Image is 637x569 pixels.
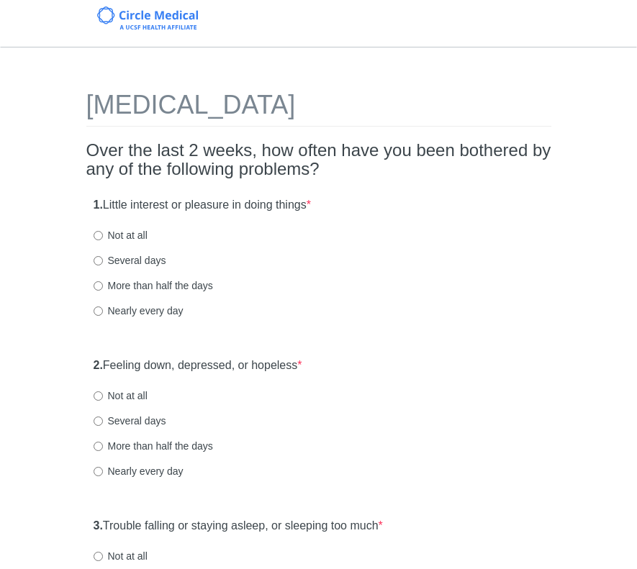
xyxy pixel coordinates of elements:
h1: [MEDICAL_DATA] [86,91,551,127]
label: Little interest or pleasure in doing things [94,197,311,214]
strong: 3. [94,519,103,532]
label: Feeling down, depressed, or hopeless [94,358,302,374]
strong: 2. [94,359,103,371]
input: Not at all [94,552,103,561]
input: Not at all [94,231,103,240]
label: Not at all [94,388,148,403]
input: Nearly every day [94,306,103,316]
h2: Over the last 2 weeks, how often have you been bothered by any of the following problems? [86,141,551,179]
label: Several days [94,253,166,268]
img: Circle Medical Logo [97,6,199,29]
label: Not at all [94,228,148,242]
label: Several days [94,414,166,428]
strong: 1. [94,199,103,211]
label: Not at all [94,549,148,563]
input: Several days [94,416,103,426]
input: Nearly every day [94,467,103,476]
label: Nearly every day [94,464,184,478]
label: More than half the days [94,278,213,293]
label: Trouble falling or staying asleep, or sleeping too much [94,518,383,534]
input: Not at all [94,391,103,401]
label: Nearly every day [94,304,184,318]
label: More than half the days [94,439,213,453]
input: More than half the days [94,281,103,291]
input: Several days [94,256,103,265]
input: More than half the days [94,442,103,451]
